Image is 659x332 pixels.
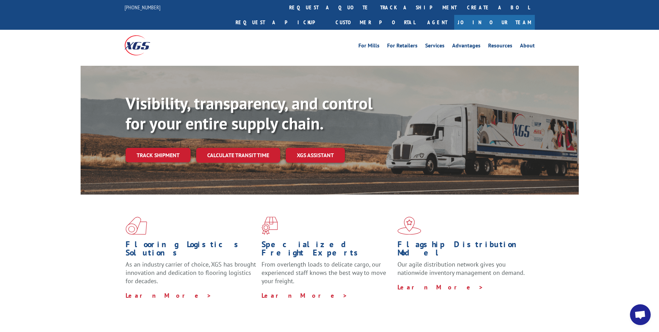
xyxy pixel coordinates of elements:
[520,43,535,51] a: About
[262,217,278,235] img: xgs-icon-focused-on-flooring-red
[126,92,373,134] b: Visibility, transparency, and control for your entire supply chain.
[358,43,379,51] a: For Mills
[126,217,147,235] img: xgs-icon-total-supply-chain-intelligence-red
[230,15,330,30] a: Request a pickup
[397,240,528,260] h1: Flagship Distribution Model
[397,217,421,235] img: xgs-icon-flagship-distribution-model-red
[126,291,212,299] a: Learn More >
[488,43,512,51] a: Resources
[330,15,420,30] a: Customer Portal
[630,304,651,325] div: Open chat
[286,148,345,163] a: XGS ASSISTANT
[126,240,256,260] h1: Flooring Logistics Solutions
[387,43,418,51] a: For Retailers
[420,15,454,30] a: Agent
[126,260,256,285] span: As an industry carrier of choice, XGS has brought innovation and dedication to flooring logistics...
[454,15,535,30] a: Join Our Team
[126,148,191,162] a: Track shipment
[196,148,280,163] a: Calculate transit time
[425,43,445,51] a: Services
[262,291,348,299] a: Learn More >
[262,240,392,260] h1: Specialized Freight Experts
[397,283,484,291] a: Learn More >
[125,4,161,11] a: [PHONE_NUMBER]
[452,43,480,51] a: Advantages
[262,260,392,291] p: From overlength loads to delicate cargo, our experienced staff knows the best way to move your fr...
[397,260,525,277] span: Our agile distribution network gives you nationwide inventory management on demand.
